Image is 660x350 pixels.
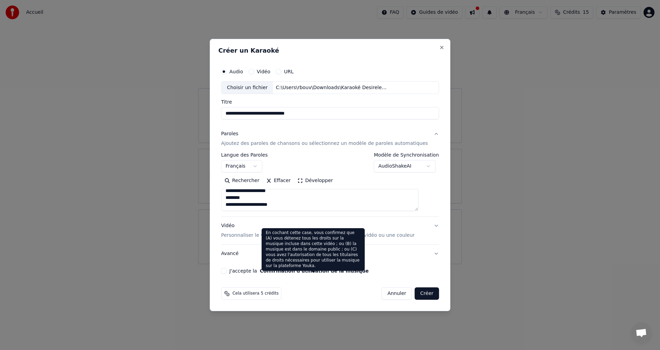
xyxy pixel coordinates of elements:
label: URL [284,69,294,74]
button: Effacer [263,176,294,187]
label: J'accepte la [229,268,368,273]
div: Choisir un fichier [221,82,273,94]
div: Vidéo [221,223,415,239]
button: J'accepte la [260,268,369,273]
div: ParolesAjoutez des paroles de chansons ou sélectionnez un modèle de paroles automatiques [221,153,439,217]
label: Vidéo [257,69,270,74]
button: Créer [415,287,439,300]
button: Développer [294,176,337,187]
button: Avancé [221,245,439,263]
div: En cochant cette case, vous confirmez que (A) vous détenez tous les droits sur la musique incluse... [262,228,365,271]
p: Personnaliser le vidéo de karaoké : utiliser une image, une vidéo ou une couleur [221,232,415,239]
label: Audio [229,69,243,74]
button: Rechercher [221,176,263,187]
button: ParolesAjoutez des paroles de chansons ou sélectionnez un modèle de paroles automatiques [221,125,439,153]
button: VidéoPersonnaliser le vidéo de karaoké : utiliser une image, une vidéo ou une couleur [221,217,439,245]
label: Modèle de Synchronisation [374,153,439,158]
label: Langue des Paroles [221,153,268,158]
span: Cela utilisera 5 crédits [232,291,278,296]
div: C:\Users\rbouv\Downloads\Karaoké Desireless - Voyage voyage.mp3 [273,84,390,91]
h2: Créer un Karaoké [218,47,442,54]
button: Annuler [382,287,412,300]
div: Paroles [221,131,238,138]
label: Titre [221,100,439,105]
p: Ajoutez des paroles de chansons ou sélectionnez un modèle de paroles automatiques [221,140,428,147]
